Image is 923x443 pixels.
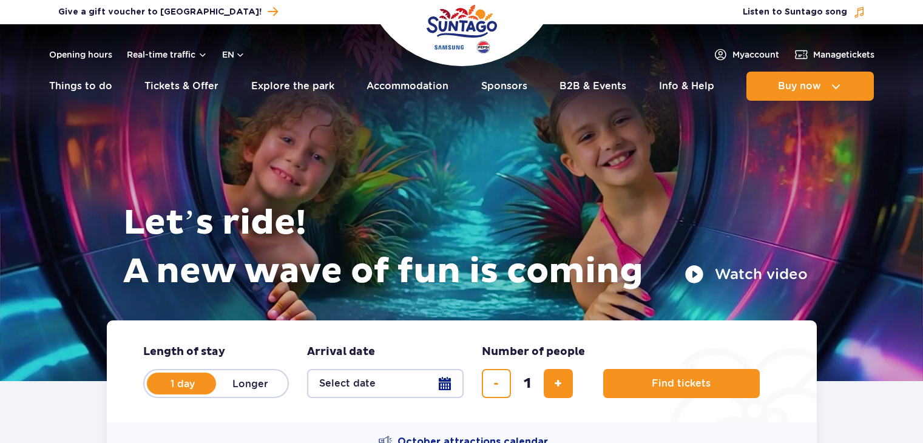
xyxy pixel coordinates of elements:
a: Info & Help [659,72,714,101]
button: Watch video [685,265,808,284]
a: Give a gift voucher to [GEOGRAPHIC_DATA]! [58,4,278,20]
button: en [222,49,245,61]
button: Buy now [746,72,874,101]
button: Select date [307,369,464,398]
button: Real-time traffic [127,50,208,59]
span: Arrival date [307,345,375,359]
a: Sponsors [481,72,527,101]
span: Manage tickets [813,49,874,61]
a: Myaccount [713,47,779,62]
a: Tickets & Offer [144,72,218,101]
input: number of tickets [513,369,542,398]
button: remove ticket [482,369,511,398]
a: Things to do [49,72,112,101]
a: Managetickets [794,47,874,62]
span: Give a gift voucher to [GEOGRAPHIC_DATA]! [58,6,262,18]
label: Longer [216,371,285,396]
span: Listen to Suntago song [743,6,847,18]
button: add ticket [544,369,573,398]
label: 1 day [148,371,217,396]
span: Length of stay [143,345,225,359]
span: Number of people [482,345,585,359]
span: Find tickets [652,378,711,389]
a: Explore the park [251,72,334,101]
a: Opening hours [49,49,112,61]
form: Planning your visit to Park of Poland [107,320,817,422]
a: B2B & Events [560,72,626,101]
span: Buy now [778,81,821,92]
a: Accommodation [367,72,448,101]
h1: Let’s ride! A new wave of fun is coming [123,199,808,296]
span: My account [732,49,779,61]
button: Listen to Suntago song [743,6,865,18]
button: Find tickets [603,369,760,398]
